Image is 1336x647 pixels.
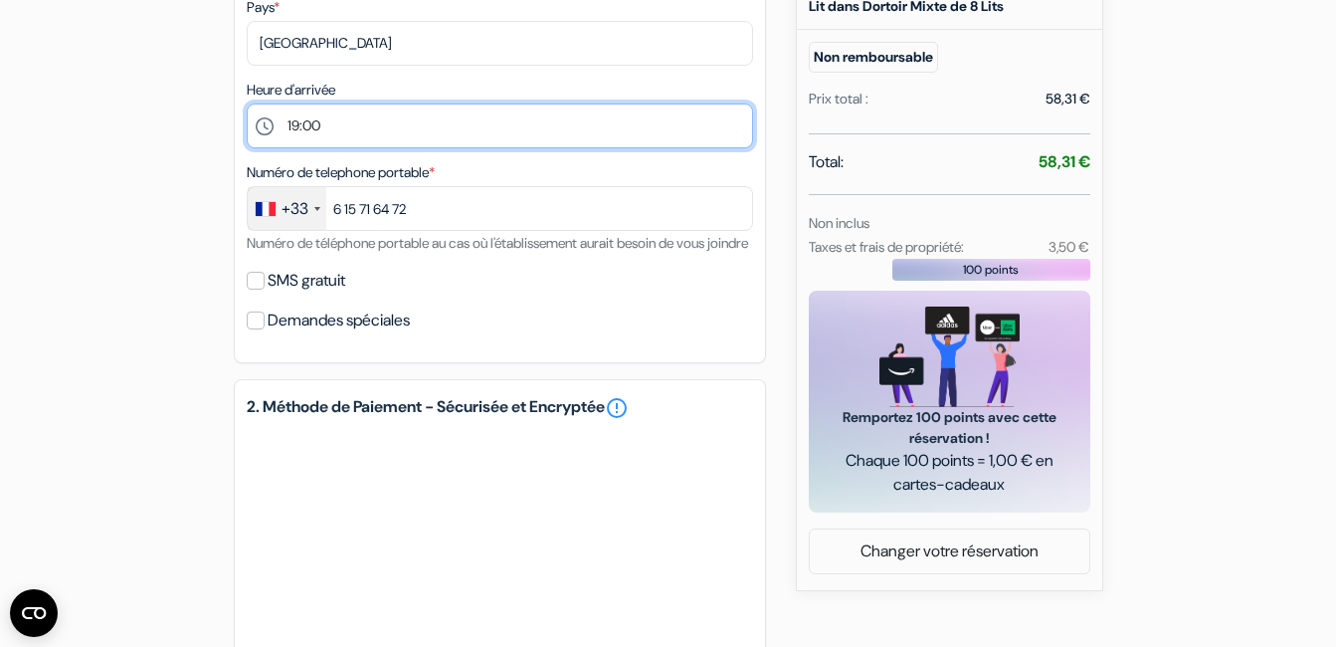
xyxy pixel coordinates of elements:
div: Prix total : [809,89,868,109]
small: Taxes et frais de propriété: [809,238,964,256]
span: Chaque 100 points = 1,00 € en cartes-cadeaux [833,449,1066,497]
img: gift_card_hero_new.png [879,307,1020,407]
div: 58,31 € [1046,89,1090,109]
strong: 58,31 € [1039,151,1090,172]
small: Non inclus [809,214,869,232]
small: Numéro de téléphone portable au cas où l'établissement aurait besoin de vous joindre [247,234,748,252]
label: Heure d'arrivée [247,80,335,101]
label: Demandes spéciales [268,307,410,334]
div: +33 [282,197,308,221]
label: SMS gratuit [268,267,345,295]
h5: 2. Méthode de Paiement - Sécurisée et Encryptée [247,396,753,420]
small: Non remboursable [809,42,938,73]
span: Remportez 100 points avec cette réservation ! [833,407,1066,449]
input: 6 12 34 56 78 [247,186,753,231]
span: 100 points [963,261,1019,279]
button: Ouvrir le widget CMP [10,589,58,637]
span: Total: [809,150,844,174]
a: Changer votre réservation [810,533,1089,570]
small: 3,50 € [1049,238,1089,256]
div: France: +33 [248,187,326,230]
a: error_outline [605,396,629,420]
label: Numéro de telephone portable [247,162,435,183]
